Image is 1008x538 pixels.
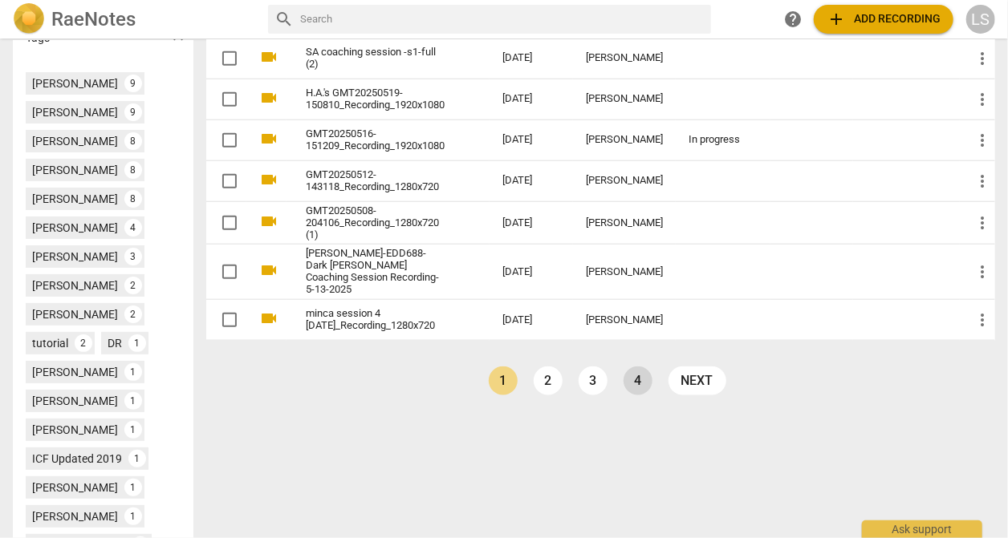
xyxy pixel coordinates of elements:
[586,52,663,64] div: [PERSON_NAME]
[124,190,142,208] div: 8
[306,128,445,152] a: GMT20250516-151209_Recording_1920x1080
[973,172,992,191] span: more_vert
[306,169,445,193] a: GMT20250512-143118_Recording_1280x720
[32,220,118,236] div: [PERSON_NAME]
[32,162,118,178] div: [PERSON_NAME]
[490,160,573,201] td: [DATE]
[586,314,663,326] div: [PERSON_NAME]
[32,451,122,467] div: ICF Updated 2019
[586,266,663,278] div: [PERSON_NAME]
[32,479,118,496] div: [PERSON_NAME]
[124,132,142,150] div: 8
[814,5,953,34] button: Upload
[124,75,142,92] div: 9
[490,300,573,341] td: [DATE]
[783,10,803,29] span: help
[862,520,982,538] div: Ask support
[128,334,146,352] div: 1
[124,508,142,525] div: 1
[124,363,142,381] div: 1
[973,49,992,68] span: more_vert
[669,366,726,395] a: next
[259,212,278,231] span: videocam
[108,335,122,351] div: DR
[124,219,142,237] div: 4
[973,262,992,281] span: more_vert
[306,248,445,296] a: [PERSON_NAME]-EDD688-Dark [PERSON_NAME] Coaching Session Recording-5-13-2025
[534,366,563,395] a: Page 2
[259,88,278,107] span: videocam
[259,261,278,280] span: videocam
[827,10,846,29] span: add
[124,161,142,179] div: 8
[490,38,573,79] td: [DATE]
[586,134,663,146] div: [PERSON_NAME]
[586,93,663,105] div: [PERSON_NAME]
[32,306,118,322] div: [PERSON_NAME]
[32,364,118,380] div: [PERSON_NAME]
[579,366,608,395] a: Page 3
[259,170,278,189] span: videocam
[75,334,92,352] div: 2
[973,90,992,109] span: more_vert
[32,393,118,409] div: [PERSON_NAME]
[124,103,142,121] div: 9
[32,133,118,149] div: [PERSON_NAME]
[32,335,68,351] div: tutorial
[274,10,294,29] span: search
[259,129,278,148] span: videocam
[490,119,573,160] td: [DATE]
[259,47,278,67] span: videocam
[259,309,278,328] span: videocam
[32,508,118,524] div: [PERSON_NAME]
[489,366,518,395] a: Page 1 is your current page
[827,10,941,29] span: Add recording
[124,305,142,323] div: 2
[306,205,445,241] a: GMT20250508-204106_Recording_1280x720 (1)
[624,366,652,395] a: Page 4
[778,5,807,34] a: Help
[32,104,118,120] div: [PERSON_NAME]
[306,47,445,71] a: SA coaching session -s1-full (2)
[32,249,118,265] div: [PERSON_NAME]
[586,175,663,187] div: [PERSON_NAME]
[13,3,45,35] img: Logo
[973,213,992,233] span: more_vert
[490,79,573,119] td: [DATE]
[973,310,992,330] span: more_vert
[586,217,663,229] div: [PERSON_NAME]
[490,201,573,245] td: [DATE]
[32,277,118,293] div: [PERSON_NAME]
[124,248,142,265] div: 3
[32,191,118,207] div: [PERSON_NAME]
[124,421,142,439] div: 1
[689,134,758,146] div: In progress
[51,8,136,30] h2: RaeNotes
[306,87,445,111] a: H.A.'s GMT20250519-150810_Recording_1920x1080
[124,277,142,294] div: 2
[490,245,573,300] td: [DATE]
[306,308,445,332] a: minca session 4 [DATE]_Recording_1280x720
[973,131,992,150] span: more_vert
[966,5,995,34] button: LS
[32,75,118,91] div: [PERSON_NAME]
[32,422,118,438] div: [PERSON_NAME]
[128,450,146,467] div: 1
[300,6,705,32] input: Search
[124,392,142,410] div: 1
[124,479,142,496] div: 1
[13,3,255,35] a: LogoRaeNotes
